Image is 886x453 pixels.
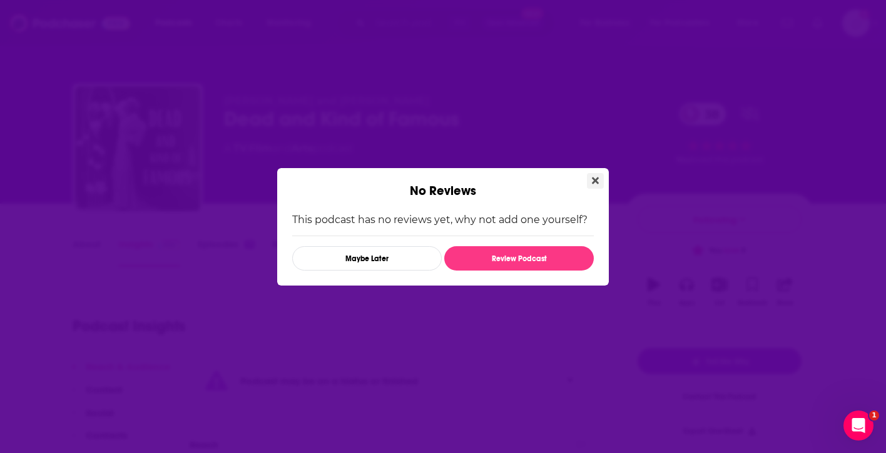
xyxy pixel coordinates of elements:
div: No Reviews [277,168,609,199]
iframe: Intercom live chat [843,411,873,441]
button: Maybe Later [292,246,442,271]
p: This podcast has no reviews yet, why not add one yourself? [292,214,594,226]
button: Close [587,173,604,189]
button: Review Podcast [444,246,594,271]
span: 1 [869,411,879,421]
